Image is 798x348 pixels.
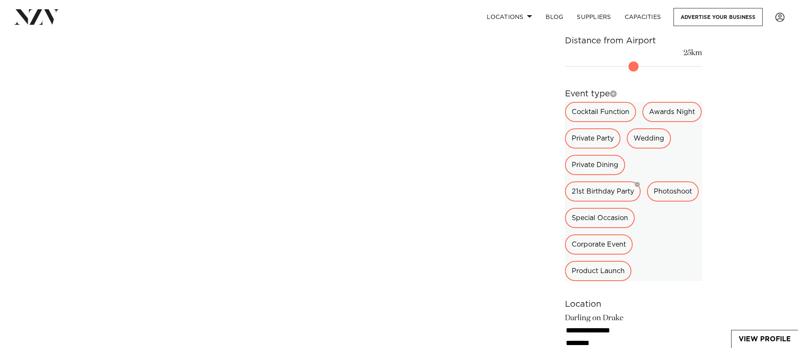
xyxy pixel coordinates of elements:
[642,102,702,122] div: Awards Night
[565,88,702,100] h6: Event type
[13,9,59,24] img: nzv-logo.png
[565,35,702,47] h6: Distance from Airport
[732,330,798,348] a: View Profile
[570,8,618,26] a: SUPPLIERS
[565,155,625,175] div: Private Dining
[565,102,636,122] div: Cocktail Function
[618,8,668,26] a: Capacities
[565,234,633,255] div: Corporate Event
[565,298,702,311] h6: Location
[480,8,539,26] a: Locations
[565,208,635,228] div: Special Occasion
[539,8,570,26] a: BLOG
[627,128,671,149] div: Wedding
[565,261,631,281] div: Product Launch
[673,8,763,26] a: Advertise your business
[684,47,702,59] output: 25km
[565,181,641,202] div: 21st Birthday Party
[647,181,699,202] div: Photoshoot
[565,128,620,149] div: Private Party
